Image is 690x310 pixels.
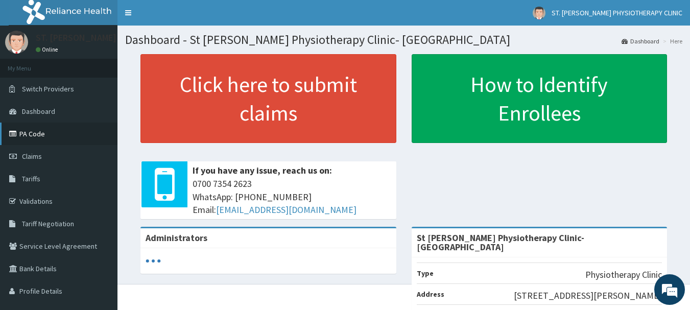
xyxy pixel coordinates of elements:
span: Tariffs [22,174,40,183]
svg: audio-loading [146,253,161,269]
span: Claims [22,152,42,161]
span: ST. [PERSON_NAME] PHYSIOTHERAPY CLINIC [552,8,682,17]
span: Tariff Negotiation [22,219,74,228]
p: ST. [PERSON_NAME] PHYSIOTHERAPY CLINIC [36,33,212,42]
p: Physiotherapy Clinic [585,268,662,281]
h1: Dashboard - St [PERSON_NAME] Physiotherapy Clinic- [GEOGRAPHIC_DATA] [125,33,682,46]
img: User Image [5,31,28,54]
a: Online [36,46,60,53]
img: User Image [533,7,545,19]
b: Type [417,269,434,278]
li: Here [660,37,682,45]
span: Switch Providers [22,84,74,93]
a: [EMAIL_ADDRESS][DOMAIN_NAME] [216,204,356,216]
span: Dashboard [22,107,55,116]
a: Click here to submit claims [140,54,396,143]
a: How to Identify Enrollees [412,54,668,143]
b: Administrators [146,232,207,244]
span: 0700 7354 2623 WhatsApp: [PHONE_NUMBER] Email: [193,177,391,217]
a: Dashboard [622,37,659,45]
p: [STREET_ADDRESS][PERSON_NAME] [514,289,662,302]
b: Address [417,290,444,299]
b: If you have any issue, reach us on: [193,164,332,176]
strong: St [PERSON_NAME] Physiotherapy Clinic- [GEOGRAPHIC_DATA] [417,232,584,253]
